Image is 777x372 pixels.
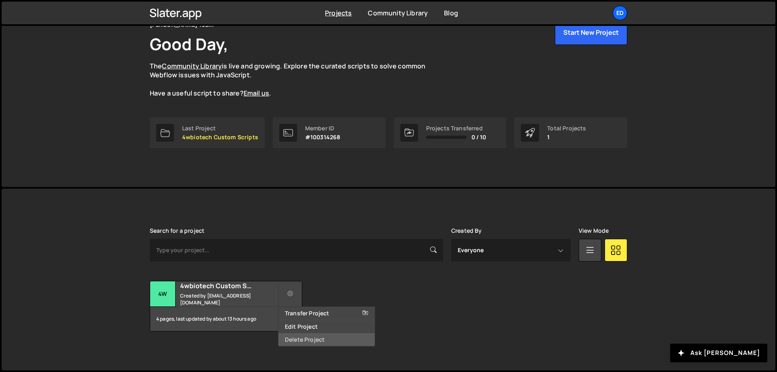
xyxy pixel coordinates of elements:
label: Search for a project [150,227,204,234]
h2: 4wbiotech Custom Scripts [180,281,278,290]
div: 4w [150,281,176,307]
input: Type your project... [150,239,443,261]
button: Start New Project [555,20,627,45]
a: Projects [325,9,352,17]
label: Created By [451,227,482,234]
p: 1 [547,134,586,140]
label: View Mode [579,227,609,234]
a: 4w 4wbiotech Custom Scripts Created by [EMAIL_ADDRESS][DOMAIN_NAME] 4 pages, last updated by abou... [150,281,302,332]
small: Created by [EMAIL_ADDRESS][DOMAIN_NAME] [180,292,278,306]
button: Ask [PERSON_NAME] [670,344,767,362]
div: Total Projects [547,125,586,132]
p: The is live and growing. Explore the curated scripts to solve common Webflow issues with JavaScri... [150,62,441,98]
a: Edit Project [278,320,375,333]
div: Projects Transferred [426,125,486,132]
p: 4wbiotech Custom Scripts [182,134,258,140]
a: Blog [444,9,458,17]
a: Community Library [368,9,428,17]
a: Community Library [162,62,222,70]
a: Ed [613,6,627,20]
h1: Good Day, [150,33,228,55]
a: Email us [244,89,269,98]
div: Last Project [182,125,258,132]
a: Transfer Project [278,307,375,320]
span: 0 / 10 [471,134,486,140]
a: Delete Project [278,333,375,346]
div: 4 pages, last updated by about 13 hours ago [150,307,302,331]
a: Last Project 4wbiotech Custom Scripts [150,117,265,148]
div: Member ID [305,125,341,132]
p: #100314268 [305,134,341,140]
